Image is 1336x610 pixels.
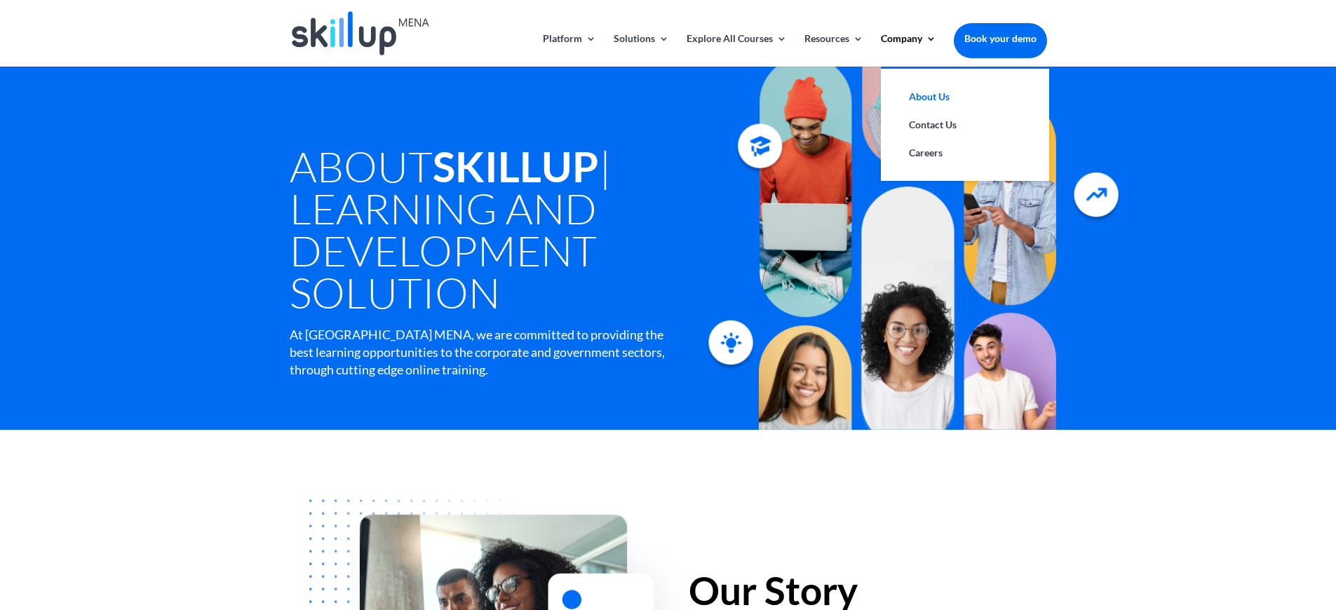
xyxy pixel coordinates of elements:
a: Explore All Courses [687,34,787,67]
a: Contact Us [895,111,1035,139]
img: Skillup Mena [292,11,429,55]
a: Careers [895,139,1035,167]
a: About Us [895,83,1035,111]
a: Resources [804,34,863,67]
iframe: Chat Widget [1266,543,1336,610]
strong: SkillUp [433,141,599,191]
a: Company [881,34,936,67]
h1: About | Learning and Development Solution [290,145,727,320]
a: Book your demo [954,23,1047,54]
a: Platform [543,34,596,67]
div: At [GEOGRAPHIC_DATA] MENA, we are committed to providing the best learning opportunities to the c... [290,326,666,379]
a: Solutions [614,34,669,67]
